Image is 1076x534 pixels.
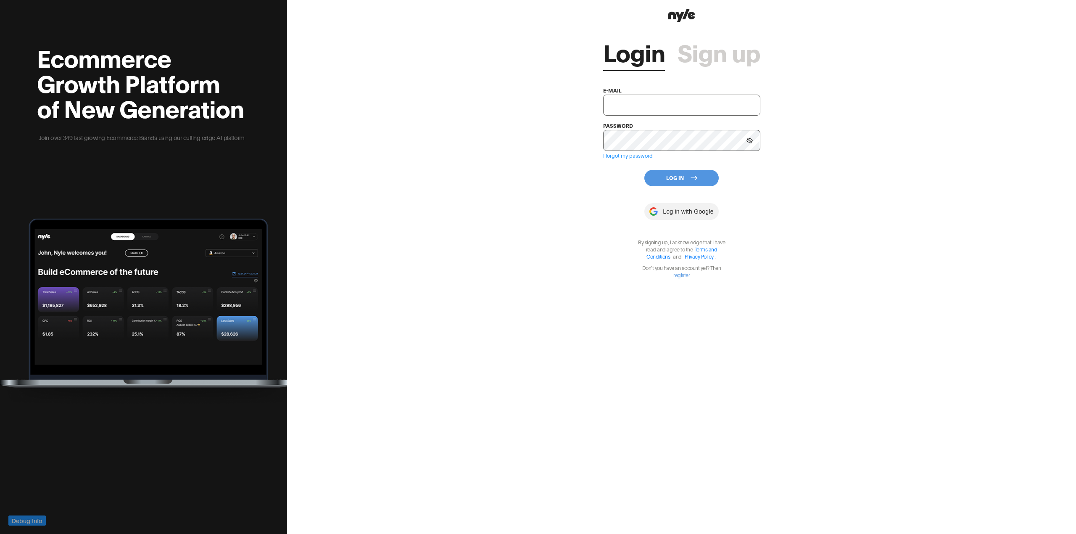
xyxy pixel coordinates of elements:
h2: Ecommerce Growth Platform of New Generation [37,45,246,120]
button: Debug Info [8,515,46,526]
span: and [671,253,684,259]
a: Sign up [678,39,760,64]
span: Debug Info [12,516,42,525]
button: Log in with Google [644,203,718,220]
a: Privacy Policy [685,253,714,259]
p: Don't you have an account yet? Then [633,264,730,278]
a: Terms and Conditions [646,246,717,259]
a: I forgot my password [603,152,653,159]
p: By signing up, I acknowledge that I have read and agree to the . [633,238,730,260]
label: password [603,122,633,129]
a: register [673,272,690,278]
button: Log In [644,170,719,186]
label: e-mail [603,87,622,93]
a: Login [603,39,665,64]
p: Join over 349 fast growing Ecommerce Brands using our cutting edge AI platform [37,133,246,142]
